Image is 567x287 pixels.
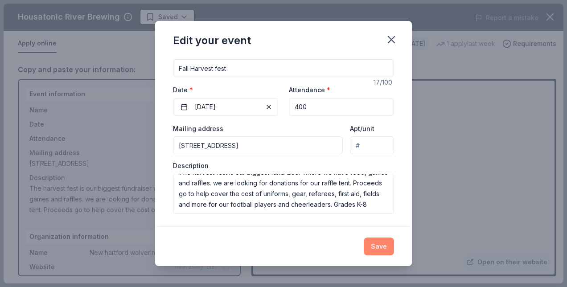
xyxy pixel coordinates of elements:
input: 20 [289,98,394,116]
textarea: The harvest fest is our biggest fundraiser where we have food, games and raffles. we are looking ... [173,174,394,214]
div: Edit your event [173,33,251,48]
button: Save [364,238,394,255]
input: Enter a US address [173,136,343,154]
label: Attendance [289,86,330,94]
label: Mailing address [173,124,223,133]
button: [DATE] [173,98,278,116]
label: Description [173,161,209,170]
div: 17 /100 [374,77,394,88]
input: Spring Fundraiser [173,59,394,77]
label: Apt/unit [350,124,374,133]
input: # [350,136,394,154]
label: Date [173,86,278,94]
